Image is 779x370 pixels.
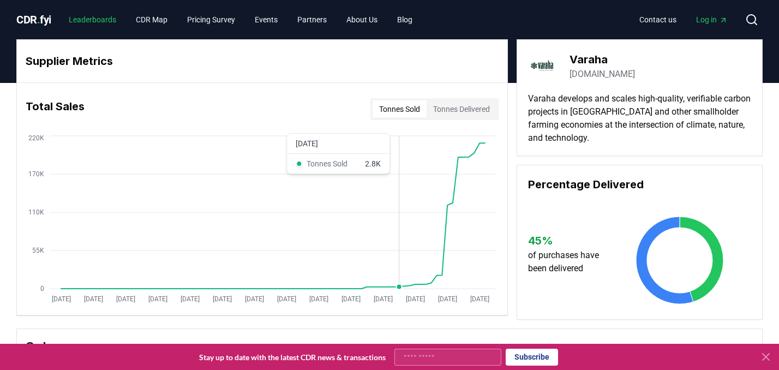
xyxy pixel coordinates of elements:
[374,295,393,303] tspan: [DATE]
[181,295,200,303] tspan: [DATE]
[60,10,125,29] a: Leaderboards
[570,51,635,68] h3: Varaha
[631,10,685,29] a: Contact us
[338,10,386,29] a: About Us
[528,232,609,249] h3: 45 %
[528,176,751,193] h3: Percentage Delivered
[309,295,328,303] tspan: [DATE]
[427,100,496,118] button: Tonnes Delivered
[26,98,85,120] h3: Total Sales
[696,14,728,25] span: Log in
[148,295,167,303] tspan: [DATE]
[37,13,40,26] span: .
[289,10,335,29] a: Partners
[213,295,232,303] tspan: [DATE]
[438,295,457,303] tspan: [DATE]
[26,53,499,69] h3: Supplier Metrics
[528,51,559,81] img: Varaha-logo
[373,100,427,118] button: Tonnes Sold
[277,295,296,303] tspan: [DATE]
[40,285,44,293] tspan: 0
[470,295,489,303] tspan: [DATE]
[246,10,286,29] a: Events
[26,338,753,354] h3: Orders
[28,170,44,178] tspan: 170K
[28,134,44,142] tspan: 220K
[341,295,361,303] tspan: [DATE]
[687,10,736,29] a: Log in
[16,12,51,27] a: CDR.fyi
[60,10,421,29] nav: Main
[406,295,425,303] tspan: [DATE]
[16,13,51,26] span: CDR fyi
[28,208,44,216] tspan: 110K
[32,247,44,254] tspan: 55K
[178,10,244,29] a: Pricing Survey
[528,249,609,275] p: of purchases have been delivered
[84,295,103,303] tspan: [DATE]
[570,68,635,81] a: [DOMAIN_NAME]
[127,10,176,29] a: CDR Map
[245,295,264,303] tspan: [DATE]
[52,295,71,303] tspan: [DATE]
[631,10,736,29] nav: Main
[388,10,421,29] a: Blog
[528,92,751,145] p: Varaha develops and scales high-quality, verifiable carbon projects in [GEOGRAPHIC_DATA] and othe...
[116,295,135,303] tspan: [DATE]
